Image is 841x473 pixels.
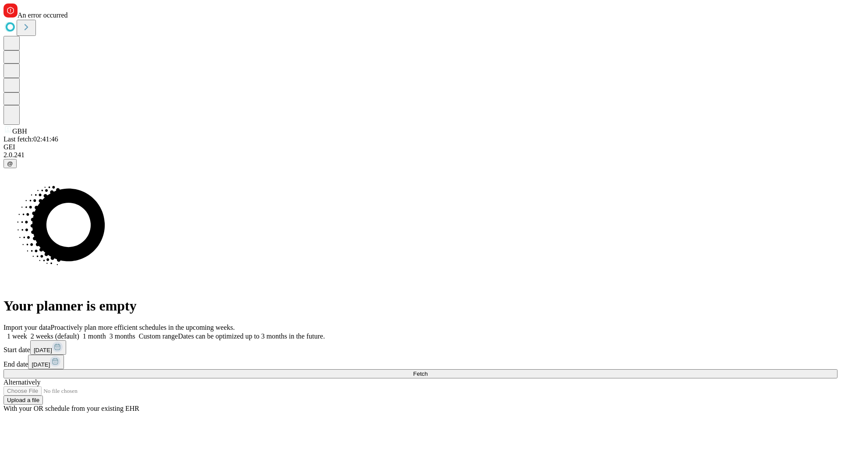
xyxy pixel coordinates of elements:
span: @ [7,160,13,167]
span: Fetch [413,371,428,377]
button: Upload a file [4,395,43,405]
span: Custom range [139,332,178,340]
span: Import your data [4,324,51,331]
span: GBH [12,127,27,135]
span: 1 week [7,332,27,340]
span: 3 months [110,332,135,340]
div: Start date [4,340,837,355]
span: With your OR schedule from your existing EHR [4,405,139,412]
button: @ [4,159,17,168]
h1: Your planner is empty [4,298,837,314]
span: An error occurred [18,11,68,19]
button: Fetch [4,369,837,378]
span: [DATE] [32,361,50,368]
div: 2.0.241 [4,151,837,159]
span: Proactively plan more efficient schedules in the upcoming weeks. [51,324,235,331]
span: 1 month [83,332,106,340]
span: Alternatively [4,378,40,386]
span: Dates can be optimized up to 3 months in the future. [178,332,325,340]
span: 2 weeks (default) [31,332,79,340]
button: [DATE] [28,355,64,369]
button: [DATE] [30,340,66,355]
span: [DATE] [34,347,52,353]
div: GEI [4,143,837,151]
span: Last fetch: 02:41:46 [4,135,58,143]
div: End date [4,355,837,369]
